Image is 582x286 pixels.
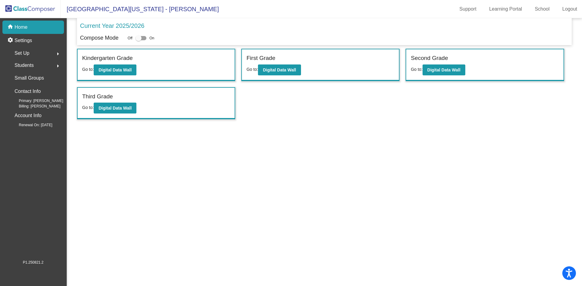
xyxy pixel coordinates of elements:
[15,87,41,96] p: Contact Info
[258,64,301,75] button: Digital Data Wall
[427,67,460,72] b: Digital Data Wall
[9,122,52,128] span: Renewal On: [DATE]
[7,24,15,31] mat-icon: home
[54,50,62,58] mat-icon: arrow_right
[15,24,28,31] p: Home
[82,92,113,101] label: Third Grade
[246,54,275,63] label: First Grade
[411,67,422,72] span: Go to:
[557,4,582,14] a: Logout
[80,21,144,30] p: Current Year 2025/2026
[99,106,132,110] b: Digital Data Wall
[94,103,136,113] button: Digital Data Wall
[15,37,32,44] p: Settings
[15,49,29,58] span: Set Up
[263,67,296,72] b: Digital Data Wall
[7,37,15,44] mat-icon: settings
[94,64,136,75] button: Digital Data Wall
[82,54,133,63] label: Kindergarten Grade
[149,35,154,41] span: On
[411,54,448,63] label: Second Grade
[82,67,94,72] span: Go to:
[423,64,465,75] button: Digital Data Wall
[54,62,62,70] mat-icon: arrow_right
[15,111,42,120] p: Account Info
[246,67,258,72] span: Go to:
[99,67,132,72] b: Digital Data Wall
[530,4,554,14] a: School
[82,105,94,110] span: Go to:
[15,74,44,82] p: Small Groups
[15,61,34,70] span: Students
[484,4,527,14] a: Learning Portal
[9,104,60,109] span: Billing: [PERSON_NAME]
[80,34,119,42] p: Compose Mode
[61,4,219,14] span: [GEOGRAPHIC_DATA][US_STATE] - [PERSON_NAME]
[455,4,481,14] a: Support
[128,35,132,41] span: Off
[9,98,63,104] span: Primary: [PERSON_NAME]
